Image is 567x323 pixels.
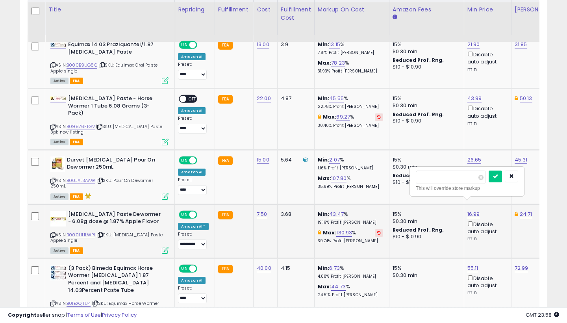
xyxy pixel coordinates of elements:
[393,6,461,14] div: Amazon Fees
[50,95,169,145] div: ASIN:
[83,193,91,199] i: hazardous material
[257,210,267,218] a: 7.50
[257,264,271,272] a: 40.00
[67,62,97,69] a: B000B9UG8Q
[48,6,171,14] div: Title
[67,177,95,184] a: B00JAL3AAW
[318,104,383,110] p: 22.78% Profit [PERSON_NAME]
[393,265,458,272] div: 15%
[8,312,137,319] div: seller snap | |
[180,265,189,272] span: ON
[393,163,458,171] div: $0.30 min
[393,64,458,71] div: $10 - $10.90
[467,264,478,272] a: 55.11
[50,41,169,83] div: ASIN:
[520,210,532,218] a: 24.71
[180,42,189,48] span: ON
[196,265,209,272] span: OFF
[393,156,458,163] div: 15%
[50,156,65,172] img: 41qmhYh5fjL._SL40_.jpg
[257,6,274,14] div: Cost
[393,172,444,179] b: Reduced Prof. Rng.
[336,229,352,237] a: 130.93
[318,69,383,74] p: 31.93% Profit [PERSON_NAME]
[257,95,271,102] a: 22.00
[314,2,389,42] th: The percentage added to the cost of goods (COGS) that forms the calculator for Min & Max prices.
[178,62,209,80] div: Preset:
[50,265,66,280] img: 51lNYlggk3L._SL40_.jpg
[180,211,189,218] span: ON
[329,41,340,48] a: 13.15
[318,6,386,14] div: Markup on Cost
[318,156,330,163] b: Min:
[257,156,269,164] a: 15.00
[467,95,482,102] a: 43.99
[257,41,269,48] a: 13.00
[318,283,383,298] div: %
[331,283,346,291] a: 44.73
[520,95,532,102] a: 50.13
[318,264,330,272] b: Min:
[393,211,458,218] div: 15%
[393,111,444,118] b: Reduced Prof. Rng.
[178,53,206,60] div: Amazon AI
[218,211,233,219] small: FBA
[515,264,528,272] a: 72.99
[318,165,383,171] p: 1.16% Profit [PERSON_NAME]
[196,211,209,218] span: OFF
[281,95,308,102] div: 4.87
[393,41,458,48] div: 15%
[67,311,101,319] a: Terms of Use
[186,96,199,102] span: OFF
[331,59,345,67] a: 78.23
[526,311,559,319] span: 2025-08-11 23:58 GMT
[515,41,527,48] a: 31.85
[318,292,383,298] p: 24.51% Profit [PERSON_NAME]
[393,14,397,21] small: Amazon Fees.
[323,229,337,236] b: Max:
[318,265,383,279] div: %
[467,6,508,14] div: Min Price
[323,113,337,121] b: Max:
[318,59,383,74] div: %
[318,174,332,182] b: Max:
[318,184,383,189] p: 35.69% Profit [PERSON_NAME]
[336,113,350,121] a: 69.27
[50,43,66,47] img: 41j5HpHKViL._SL40_.jpg
[178,177,209,195] div: Preset:
[393,102,458,109] div: $0.30 min
[318,41,383,56] div: %
[318,50,383,56] p: 7.81% Profit [PERSON_NAME]
[50,139,69,145] span: All listings currently available for purchase on Amazon
[50,177,153,189] span: | SKU: Pour On Dewormer 250mL
[515,156,528,164] a: 45.31
[393,226,444,233] b: Reduced Prof. Rng.
[331,174,346,182] a: 107.80
[329,264,340,272] a: 6.73
[218,41,233,50] small: FBA
[68,41,164,58] b: Equimax 14.03 Praziquantel/1.87 [MEDICAL_DATA] Paste
[70,139,83,145] span: FBA
[70,247,83,254] span: FBA
[218,265,233,273] small: FBA
[318,175,383,189] div: %
[218,95,233,104] small: FBA
[70,193,83,200] span: FBA
[281,211,308,218] div: 3.68
[318,210,330,218] b: Min:
[318,274,383,279] p: 4.88% Profit [PERSON_NAME]
[180,157,189,163] span: ON
[318,95,330,102] b: Min:
[329,210,344,218] a: 43.47
[467,50,505,73] div: Disable auto adjust min
[218,6,250,14] div: Fulfillment
[318,95,383,110] div: %
[50,247,69,254] span: All listings currently available for purchase on Amazon
[393,95,458,102] div: 15%
[178,6,211,14] div: Repricing
[318,41,330,48] b: Min:
[281,265,308,272] div: 4.15
[102,311,137,319] a: Privacy Policy
[68,265,164,296] b: (3 Pack) Bimeda Equimax Horse Wormer [MEDICAL_DATA] 1.87 Percent and [MEDICAL_DATA] 14.03Percent ...
[67,156,163,173] b: Durvet [MEDICAL_DATA] Pour On Dewormer 250mL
